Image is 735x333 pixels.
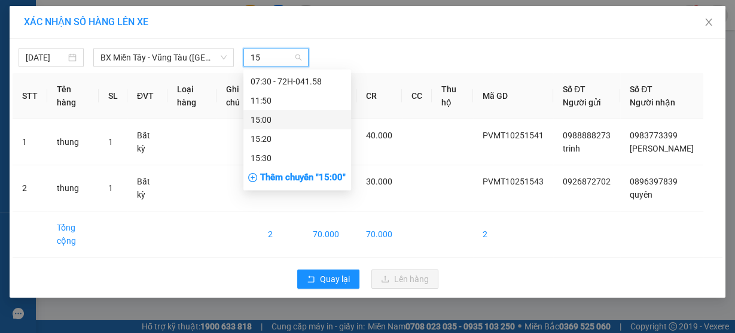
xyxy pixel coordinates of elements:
span: quyên [630,190,652,199]
span: plus-circle [248,173,257,182]
span: down [220,54,227,61]
td: thung [47,165,99,211]
span: 0926872702 [563,177,611,186]
td: Bất kỳ [127,165,167,211]
button: uploadLên hàng [371,270,438,289]
button: Close [692,6,725,40]
span: 1 [108,137,113,147]
span: trinh [563,144,580,153]
div: 15:00 [251,113,344,126]
span: Người gửi [563,98,601,107]
div: 15:20 [251,132,344,146]
th: Loại hàng [167,73,216,119]
td: 2 [473,211,553,258]
div: 15:30 [251,152,344,165]
td: Tổng cộng [47,211,99,258]
th: STT [13,73,47,119]
td: thung [47,119,99,165]
span: close [704,17,713,27]
td: 70.000 [356,211,402,258]
div: 07:30 - 72H-041.58 [251,75,344,88]
input: 12/10/2025 [26,51,66,64]
span: 0983773399 [630,131,678,140]
th: SL [99,73,127,119]
span: PVMT10251543 [483,177,544,186]
th: Tên hàng [47,73,99,119]
span: 30.000 [366,177,392,186]
span: BX Miền Tây - Vũng Tàu (Hàng Hóa) [100,49,227,66]
th: Mã GD [473,73,553,119]
th: Thu hộ [432,73,473,119]
span: XÁC NHẬN SỐ HÀNG LÊN XE [24,16,148,28]
div: Thêm chuyến " 15:00 " [243,168,351,188]
span: [PERSON_NAME] [630,144,694,153]
td: 1 [13,119,47,165]
div: 11:50 [251,94,344,107]
span: 0988888273 [563,131,611,140]
span: 40.000 [366,131,392,140]
span: 0896397839 [630,177,678,186]
button: rollbackQuay lại [297,270,359,289]
th: CC [402,73,432,119]
span: PVMT10251541 [483,131,544,140]
span: 1 [108,183,113,193]
td: Bất kỳ [127,119,167,165]
span: Số ĐT [563,84,585,94]
td: 70.000 [303,211,357,258]
span: rollback [307,275,315,284]
th: Ghi chú [216,73,258,119]
td: 2 [13,165,47,211]
td: 2 [258,211,303,258]
th: CR [356,73,402,119]
span: Quay lại [320,273,350,286]
th: ĐVT [127,73,167,119]
span: Người nhận [630,98,675,107]
span: Số ĐT [630,84,652,94]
